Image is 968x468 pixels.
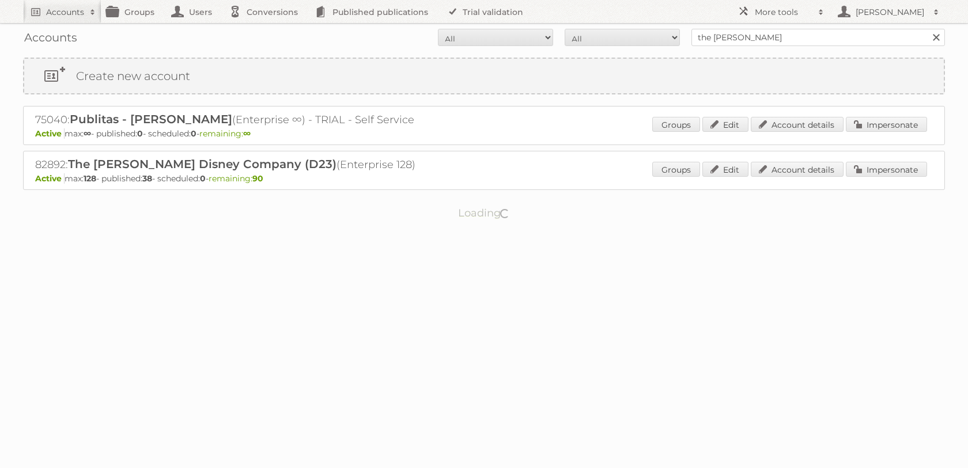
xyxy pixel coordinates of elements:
[846,117,927,132] a: Impersonate
[84,173,96,184] strong: 128
[68,157,336,171] span: The [PERSON_NAME] Disney Company (D23)
[35,128,933,139] p: max: - published: - scheduled: -
[84,128,91,139] strong: ∞
[137,128,143,139] strong: 0
[243,128,251,139] strong: ∞
[846,162,927,177] a: Impersonate
[751,162,844,177] a: Account details
[652,162,700,177] a: Groups
[209,173,263,184] span: remaining:
[24,59,944,93] a: Create new account
[35,173,65,184] span: Active
[755,6,812,18] h2: More tools
[35,112,438,127] h2: 75040: (Enterprise ∞) - TRIAL - Self Service
[853,6,928,18] h2: [PERSON_NAME]
[191,128,196,139] strong: 0
[200,173,206,184] strong: 0
[652,117,700,132] a: Groups
[70,112,232,126] span: Publitas - [PERSON_NAME]
[422,201,547,225] p: Loading
[252,173,263,184] strong: 90
[35,157,438,172] h2: 82892: (Enterprise 128)
[702,117,748,132] a: Edit
[46,6,84,18] h2: Accounts
[35,173,933,184] p: max: - published: - scheduled: -
[702,162,748,177] a: Edit
[142,173,152,184] strong: 38
[35,128,65,139] span: Active
[751,117,844,132] a: Account details
[199,128,251,139] span: remaining:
